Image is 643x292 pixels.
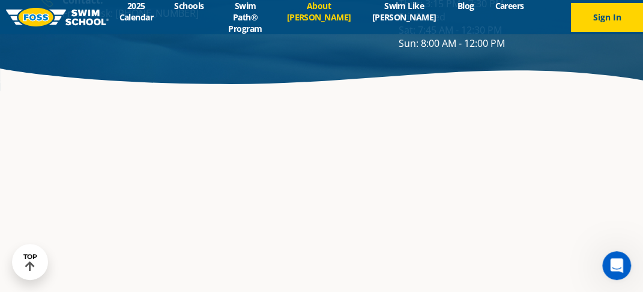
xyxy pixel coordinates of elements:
iframe: Intercom live chat [602,251,631,280]
img: FOSS Swim School Logo [6,8,109,26]
button: Sign In [571,3,643,32]
div: TOP [23,253,37,272]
